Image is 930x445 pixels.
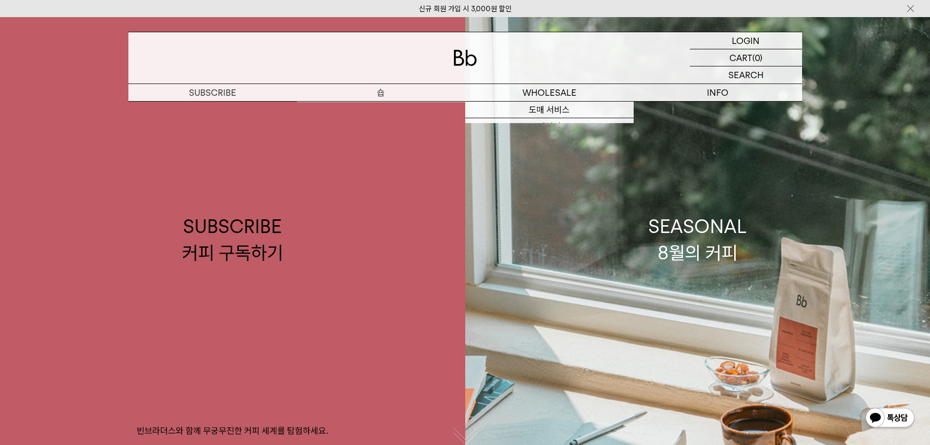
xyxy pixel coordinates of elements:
a: SUBSCRIBE [128,84,297,101]
a: 도매 서비스 [465,102,634,118]
div: SUBSCRIBE 커피 구독하기 [182,213,283,265]
a: LOGIN [690,32,802,49]
a: 원두 [297,102,465,118]
p: SEARCH [728,66,764,84]
p: LOGIN [732,32,760,49]
img: 로고 [454,50,477,66]
a: 컨설팅 [465,118,634,135]
p: INFO [634,84,802,101]
a: CART (0) [690,49,802,66]
img: 카카오톡 채널 1:1 채팅 버튼 [865,407,915,430]
div: SEASONAL 8월의 커피 [648,213,747,265]
p: CART [729,49,752,66]
p: (0) [752,49,763,66]
a: 신규 회원 가입 시 3,000원 할인 [419,4,512,13]
p: WHOLESALE [465,84,634,101]
a: 숍 [297,84,465,101]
